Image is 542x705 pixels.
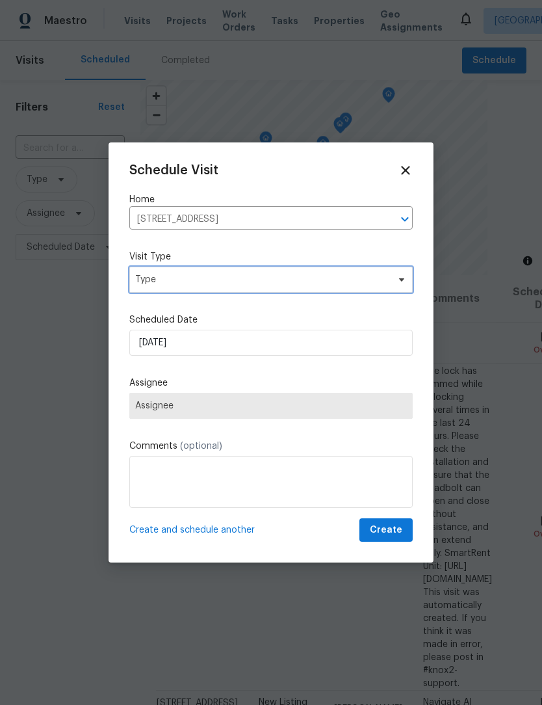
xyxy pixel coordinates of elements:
[129,209,376,230] input: Enter in an address
[135,401,407,411] span: Assignee
[398,163,413,178] span: Close
[180,442,222,451] span: (optional)
[129,377,413,390] label: Assignee
[396,210,414,228] button: Open
[370,522,402,539] span: Create
[135,273,388,286] span: Type
[129,524,255,537] span: Create and schedule another
[129,330,413,356] input: M/D/YYYY
[129,164,218,177] span: Schedule Visit
[359,518,413,542] button: Create
[129,313,413,326] label: Scheduled Date
[129,440,413,453] label: Comments
[129,250,413,263] label: Visit Type
[129,193,413,206] label: Home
